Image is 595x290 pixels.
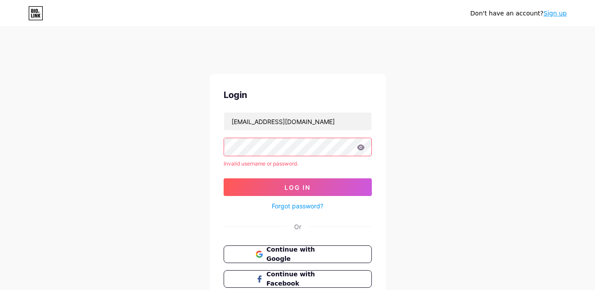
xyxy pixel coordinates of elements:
[224,178,372,196] button: Log In
[470,9,567,18] div: Don't have an account?
[266,245,339,264] span: Continue with Google
[294,222,301,231] div: Or
[266,270,339,288] span: Continue with Facebook
[543,10,567,17] a: Sign up
[224,113,371,130] input: Username
[224,270,372,288] button: Continue with Facebook
[224,88,372,102] div: Login
[224,160,372,168] div: Invalid username or password.
[272,201,323,211] a: Forgot password?
[284,184,311,191] span: Log In
[224,245,372,263] button: Continue with Google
